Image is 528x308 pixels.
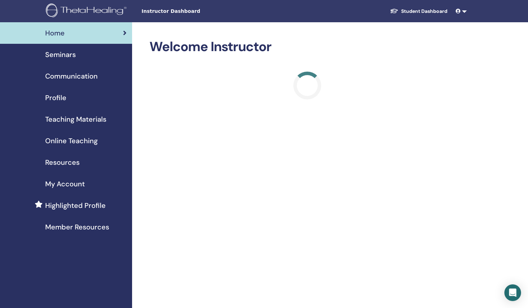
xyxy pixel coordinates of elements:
span: Teaching Materials [45,114,106,124]
h2: Welcome Instructor [149,39,465,55]
span: My Account [45,179,85,189]
span: Home [45,28,65,38]
a: Student Dashboard [384,5,453,18]
span: Instructor Dashboard [141,8,246,15]
span: Resources [45,157,80,168]
img: logo.png [46,3,129,19]
div: Open Intercom Messenger [504,284,521,301]
span: Seminars [45,49,76,60]
span: Profile [45,92,66,103]
span: Communication [45,71,98,81]
img: graduation-cap-white.svg [390,8,398,14]
span: Highlighted Profile [45,200,106,211]
span: Member Resources [45,222,109,232]
span: Online Teaching [45,136,98,146]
